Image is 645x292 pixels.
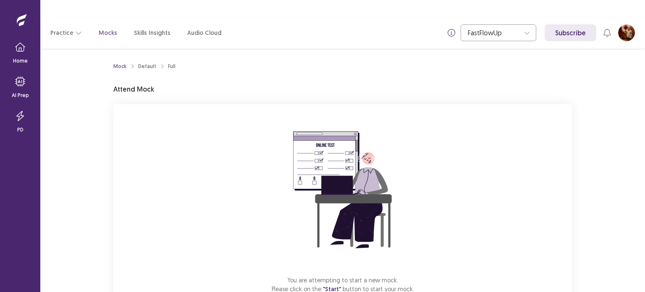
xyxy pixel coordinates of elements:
img: attend-mock [267,114,418,266]
button: User Profile Image [618,24,635,41]
nav: breadcrumb [113,63,176,70]
button: Practice [50,25,82,40]
button: info [444,25,459,40]
a: Audio Cloud [187,29,221,37]
p: AI Prep [12,92,29,99]
p: Home [13,57,28,65]
a: Skills Insights [134,29,170,37]
p: Attend Mock [113,84,154,94]
div: Full [168,63,176,70]
div: FastFlowUp [468,25,520,41]
a: Mocks [99,29,117,37]
p: PD [17,126,24,134]
a: Subscribe [545,24,596,41]
a: Mock [113,63,126,70]
div: Default [138,63,156,70]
